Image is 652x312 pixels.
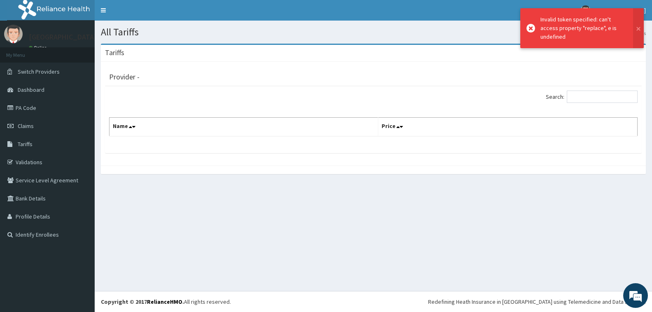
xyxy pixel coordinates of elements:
[29,33,97,41] p: [GEOGRAPHIC_DATA]
[546,91,638,103] label: Search:
[378,118,638,137] th: Price
[428,298,646,306] div: Redefining Heath Insurance in [GEOGRAPHIC_DATA] using Telemedicine and Data Science!
[580,5,591,16] img: User Image
[105,49,124,56] h3: Tariffs
[18,140,33,148] span: Tariffs
[109,118,378,137] th: Name
[101,27,646,37] h1: All Tariffs
[596,7,646,14] span: [GEOGRAPHIC_DATA]
[29,45,49,51] a: Online
[4,25,23,43] img: User Image
[567,91,638,103] input: Search:
[147,298,182,305] a: RelianceHMO
[540,15,625,41] div: Invalid token specified: can't access property "replace", e is undefined
[101,298,184,305] strong: Copyright © 2017 .
[18,86,44,93] span: Dashboard
[109,73,140,81] h3: Provider -
[95,291,652,312] footer: All rights reserved.
[18,122,34,130] span: Claims
[18,68,60,75] span: Switch Providers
